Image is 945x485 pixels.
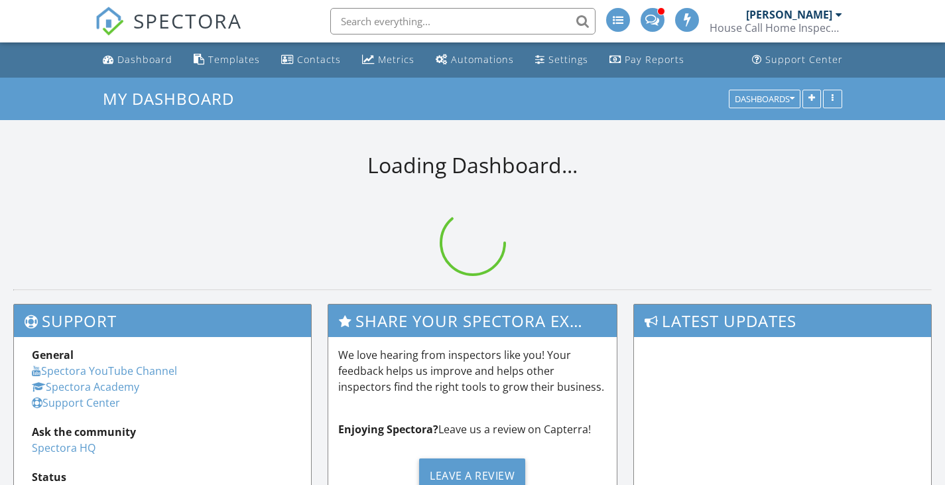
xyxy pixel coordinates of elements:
div: Settings [548,53,588,66]
a: Pay Reports [604,48,690,72]
h3: Latest Updates [634,305,931,337]
span: SPECTORA [133,7,242,35]
a: SPECTORA [95,18,242,46]
h3: Share Your Spectora Experience [328,305,617,337]
a: Spectora YouTube Channel [32,364,177,378]
div: Ask the community [32,424,293,440]
div: Templates [208,53,260,66]
div: Status [32,469,293,485]
div: Contacts [297,53,341,66]
p: We love hearing from inspectors like you! Your feedback helps us improve and helps other inspecto... [338,347,607,395]
div: Pay Reports [625,53,684,66]
img: The Best Home Inspection Software - Spectora [95,7,124,36]
a: Templates [188,48,265,72]
p: Leave us a review on Capterra! [338,421,607,437]
h3: Support [14,305,311,337]
a: Settings [530,48,594,72]
div: Dashboards [735,94,794,104]
div: Dashboard [117,53,172,66]
strong: General [32,348,74,362]
a: Spectora HQ [32,441,95,455]
a: Support Center [747,48,848,72]
div: Metrics [378,53,414,66]
div: [PERSON_NAME] [746,8,832,21]
button: Dashboards [729,90,800,108]
div: House Call Home Inspection [710,21,842,35]
a: Contacts [276,48,346,72]
a: Support Center [32,395,120,410]
input: Search everything... [330,8,596,35]
a: Dashboard [97,48,178,72]
a: Metrics [357,48,420,72]
div: Automations [451,53,514,66]
a: My Dashboard [103,88,245,109]
div: Support Center [765,53,843,66]
strong: Enjoying Spectora? [338,422,438,437]
a: Spectora Academy [32,380,139,394]
a: Automations (Advanced) [430,48,519,72]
